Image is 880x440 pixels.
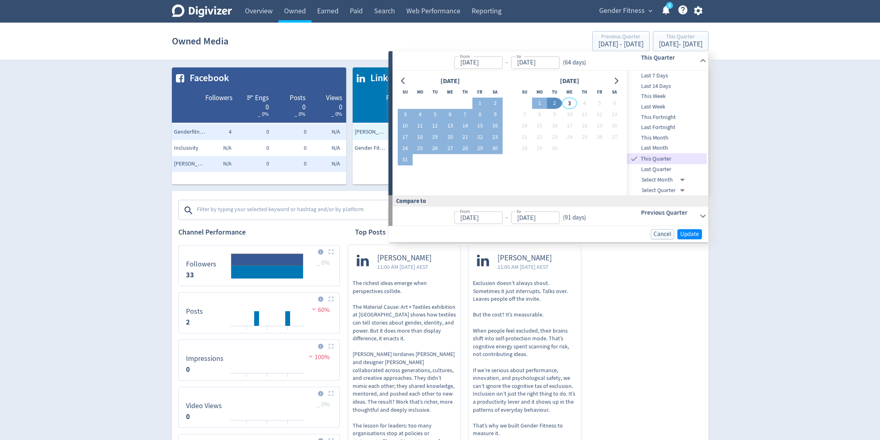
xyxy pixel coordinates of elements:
[241,423,251,429] text: 28/08
[186,317,190,327] strong: 2
[627,91,707,102] div: This Week
[428,86,443,98] th: Tuesday
[472,120,487,132] button: 15
[295,111,305,117] span: _ 0%
[397,132,412,143] button: 17
[377,263,432,271] span: 11:00 AM [DATE] AEST
[393,207,709,226] div: from-to(91 days)Previous Quarter
[472,98,487,109] button: 1
[627,81,707,92] div: Last 14 Days
[577,109,592,120] button: 11
[516,52,521,59] label: to
[397,154,412,166] button: 31
[186,354,224,363] dt: Impressions
[397,120,412,132] button: 10
[386,93,413,103] span: Followers
[262,423,272,429] text: 30/08
[290,93,305,103] span: Posts
[258,111,269,117] span: _ 0%
[607,132,622,143] button: 27
[271,140,309,156] td: 0
[627,113,707,122] span: This Fortnight
[283,376,293,382] text: 01/09
[641,208,696,218] h6: Previous Quarter
[562,132,577,143] button: 24
[174,144,206,152] span: Inclusivity
[502,58,511,67] div: -
[443,120,458,132] button: 13
[517,120,532,132] button: 14
[397,75,409,86] button: Go to previous month
[186,401,222,411] dt: Video Views
[627,92,707,101] span: This Week
[592,31,650,51] button: Previous Quarter[DATE] - [DATE]
[397,143,412,154] button: 24
[647,7,654,15] span: expand_more
[487,143,502,154] button: 30
[610,75,622,86] button: Go to next month
[355,144,387,152] span: Gender Fitness Pty Ltd
[317,259,330,267] span: _ 0%
[174,160,206,168] span: Ken Barton
[557,76,581,87] div: [DATE]
[532,132,547,143] button: 22
[353,67,527,184] table: customized table
[377,254,432,263] span: [PERSON_NAME]
[186,307,203,316] dt: Posts
[458,132,472,143] button: 21
[178,227,340,237] h2: Channel Performance
[627,144,707,153] span: Last Month
[428,109,443,120] button: 5
[186,71,229,85] span: Facebook
[458,120,472,132] button: 14
[547,109,562,120] button: 9
[413,120,428,132] button: 11
[271,156,309,172] td: 0
[607,86,622,98] th: Saturday
[366,71,406,85] span: LinkedIn
[677,229,702,239] button: Update
[517,132,532,143] button: 21
[532,109,547,120] button: 8
[182,296,336,330] svg: Posts 2
[627,133,707,143] div: This Month
[577,120,592,132] button: 18
[516,208,521,215] label: to
[607,98,622,109] button: 6
[460,52,470,59] label: from
[547,120,562,132] button: 16
[592,120,607,132] button: 19
[172,67,347,184] table: customized table
[240,103,269,109] div: 0
[310,306,318,312] img: negative-performance.svg
[172,28,228,54] h1: Owned Media
[443,109,458,120] button: 6
[562,98,577,109] button: 3
[174,128,206,136] span: Genderfitness
[547,86,562,98] th: Tuesday
[413,109,428,120] button: 4
[397,86,412,98] th: Sunday
[307,353,330,361] span: 100%
[642,185,688,195] div: Select Quarter
[271,124,309,140] td: 0
[393,71,709,195] div: from-to(64 days)This Quarter
[397,109,412,120] button: 3
[472,143,487,154] button: 29
[559,58,589,67] div: ( 64 days )
[497,263,552,271] span: 11:00 AM [DATE] AEST
[428,132,443,143] button: 19
[186,365,190,374] strong: 0
[627,82,707,91] span: Last 14 Days
[517,143,532,154] button: 28
[598,41,644,48] div: [DATE] - [DATE]
[443,86,458,98] th: Wednesday
[473,279,577,438] p: Exclusion doesn’t always shout. Sometimes it just interrupts. Talks over. Leaves people off the i...
[532,98,547,109] button: 1
[627,71,707,80] span: Last 7 Days
[592,86,607,98] th: Friday
[443,143,458,154] button: 27
[262,376,272,382] text: 30/08
[627,123,707,132] span: Last Fortnight
[196,156,234,172] td: N/A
